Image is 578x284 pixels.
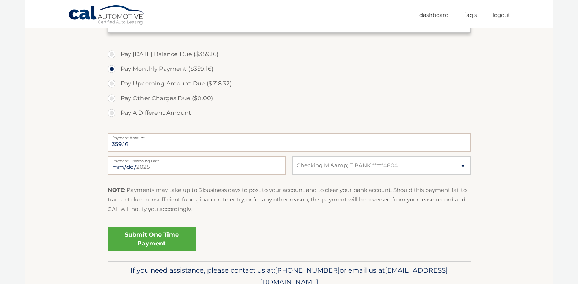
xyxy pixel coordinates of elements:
a: FAQ's [464,9,477,21]
a: Cal Automotive [68,5,145,26]
label: Pay Upcoming Amount Due ($718.32) [108,76,471,91]
input: Payment Amount [108,133,471,152]
a: Dashboard [419,9,449,21]
input: Payment Date [108,156,286,175]
a: Submit One Time Payment [108,227,196,251]
strong: NOTE [108,186,124,193]
span: [PHONE_NUMBER] [275,266,340,274]
p: : Payments may take up to 3 business days to post to your account and to clear your bank account.... [108,185,471,214]
label: Pay Monthly Payment ($359.16) [108,62,471,76]
label: Payment Amount [108,133,471,139]
label: Pay A Different Amount [108,106,471,120]
label: Pay [DATE] Balance Due ($359.16) [108,47,471,62]
label: Payment Processing Date [108,156,286,162]
label: Pay Other Charges Due ($0.00) [108,91,471,106]
a: Logout [493,9,510,21]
